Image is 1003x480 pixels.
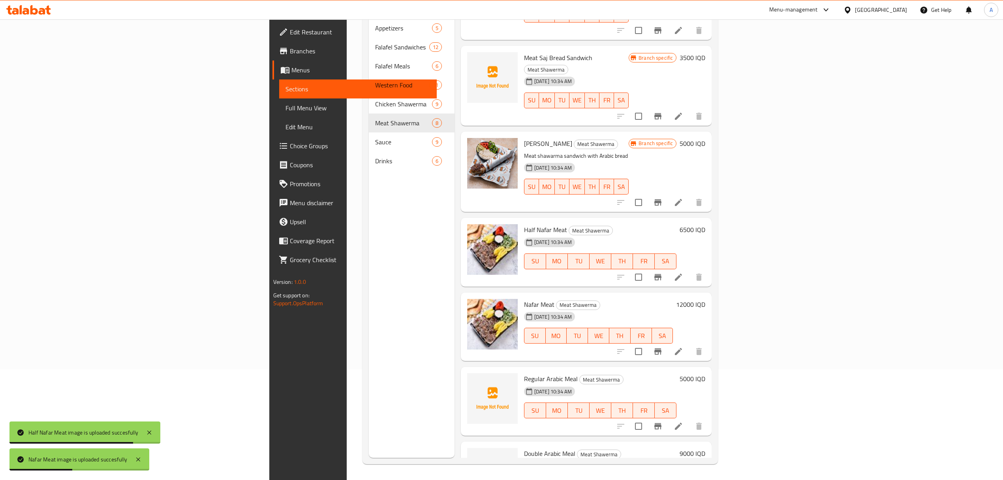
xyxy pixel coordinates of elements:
[430,81,441,89] span: 11
[430,43,441,51] span: 12
[290,27,430,37] span: Edit Restaurant
[432,25,441,32] span: 5
[531,238,575,246] span: [DATE] 10:34 AM
[588,181,596,193] span: TH
[634,330,649,342] span: FR
[539,179,555,195] button: MO
[617,9,625,21] span: SA
[674,421,683,431] a: Edit menu item
[655,253,676,269] button: SA
[588,328,609,344] button: WE
[369,38,455,57] div: Falafel Sandwiches12
[689,417,708,436] button: delete
[579,375,624,384] div: Meat Shawerma
[631,328,652,344] button: FR
[369,94,455,113] div: Chicken Shawerma9
[655,330,670,342] span: SA
[272,250,437,269] a: Grocery Checklist
[569,93,585,108] button: WE
[542,9,552,21] span: MO
[291,65,430,75] span: Menus
[429,42,442,52] div: items
[290,198,430,208] span: Menu disclaimer
[290,46,430,56] span: Branches
[590,403,611,418] button: WE
[528,9,536,21] span: SU
[558,94,566,106] span: TU
[290,179,430,189] span: Promotions
[630,269,647,285] span: Select to update
[375,118,432,128] div: Meat Shawerma
[588,9,596,21] span: TH
[599,93,614,108] button: FR
[633,253,655,269] button: FR
[655,403,676,418] button: SA
[528,330,543,342] span: SU
[855,6,907,14] div: [GEOGRAPHIC_DATA]
[674,111,683,121] a: Edit menu item
[531,388,575,395] span: [DATE] 10:34 AM
[558,181,566,193] span: TU
[603,94,611,106] span: FR
[432,23,442,33] div: items
[279,117,437,136] a: Edit Menu
[617,94,625,106] span: SA
[614,255,630,267] span: TH
[648,417,667,436] button: Branch-specific-item
[568,253,590,269] button: TU
[467,52,518,103] img: Meat Saj Bread Sandwich
[524,52,592,64] span: Meat Saj Bread Sandwich
[569,226,613,235] div: Meat Shawerma
[272,155,437,174] a: Coupons
[588,94,596,106] span: TH
[467,373,518,424] img: Regular Arabic Meal
[599,179,614,195] button: FR
[369,19,455,38] div: Appetizers5
[556,300,600,310] div: Meat Shawerma
[585,93,599,108] button: TH
[542,181,552,193] span: MO
[571,255,586,267] span: TU
[524,328,546,344] button: SU
[375,61,432,71] span: Falafel Meals
[524,253,546,269] button: SU
[279,79,437,98] a: Sections
[524,151,629,161] p: Meat shawarma sandwich with Arabic bread
[573,94,582,106] span: WE
[549,330,564,342] span: MO
[528,255,543,267] span: SU
[273,277,293,287] span: Version:
[467,138,518,189] img: Saroukh Shawarma
[467,224,518,275] img: Half Nafar Meat
[674,347,683,356] a: Edit menu item
[375,137,432,147] div: Sauce
[524,65,568,74] span: Meat Shawerma
[680,373,705,384] h6: 5000 IQD
[580,375,623,384] span: Meat Shawerma
[689,21,708,40] button: delete
[432,138,441,146] span: 9
[680,138,705,149] h6: 5000 IQD
[680,52,705,63] h6: 3500 IQD
[294,277,306,287] span: 1.0.0
[571,405,586,416] span: TU
[432,62,441,70] span: 6
[573,181,582,193] span: WE
[539,93,555,108] button: MO
[612,330,627,342] span: TH
[652,328,673,344] button: SA
[549,255,565,267] span: MO
[593,255,608,267] span: WE
[369,151,455,170] div: Drinks6
[630,108,647,125] span: Select to update
[674,272,683,282] a: Edit menu item
[689,193,708,212] button: delete
[689,268,708,287] button: delete
[375,42,429,52] span: Falafel Sandwiches
[635,54,676,62] span: Branch specific
[375,99,432,109] span: Chicken Shawerma
[290,255,430,265] span: Grocery Checklist
[524,65,568,74] div: Meat Shawerma
[630,22,647,39] span: Select to update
